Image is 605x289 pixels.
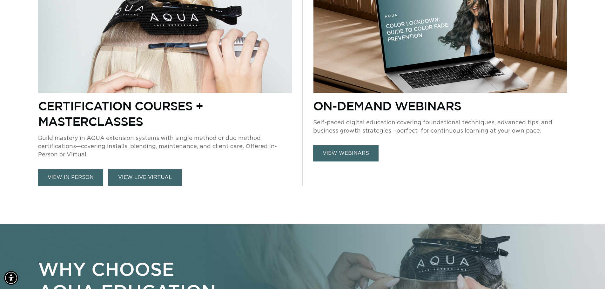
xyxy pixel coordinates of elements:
a: VIEW LIVE VIRTUAL [108,169,182,186]
p: On-Demand Webinars [313,98,567,114]
a: view in person [38,169,103,186]
p: Certification Courses + Masterclasses [38,98,292,129]
div: Accessibility Menu [4,271,18,285]
p: Build mastery in AQUA extension systems with single method or duo method certifications—covering ... [38,134,292,159]
a: view webinars [313,145,379,161]
p: Self-paced digital education covering foundational techniques, advanced tips, and business growth... [313,119,567,135]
